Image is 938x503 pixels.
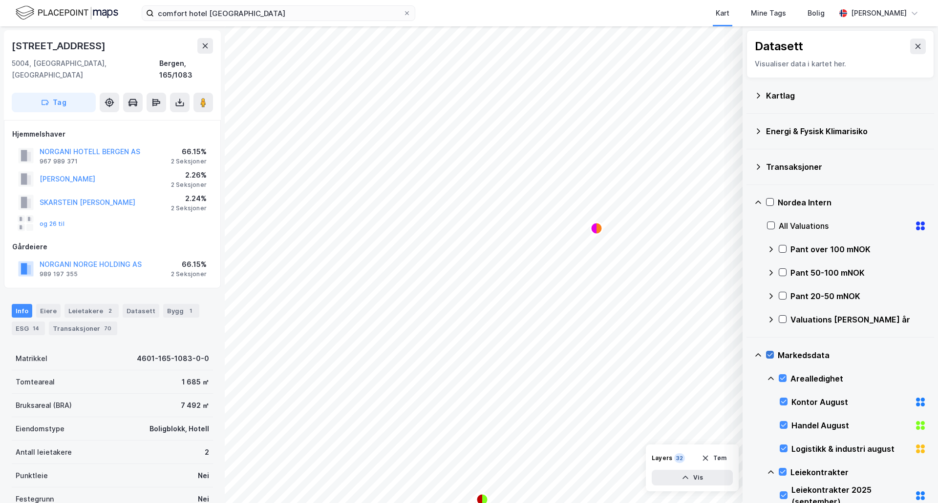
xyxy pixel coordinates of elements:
div: Hjemmelshaver [12,128,213,140]
div: Nei [198,470,209,482]
div: 14 [31,323,41,333]
div: 2 [105,306,115,316]
div: 2 [205,446,209,458]
div: Datasett [123,304,159,318]
div: Layers [652,454,672,462]
div: Handel August [791,420,911,431]
div: Arealledighet [790,373,926,384]
div: 989 197 355 [40,270,78,278]
iframe: Chat Widget [889,456,938,503]
div: 2 Seksjoner [171,181,207,189]
div: Eiere [36,304,61,318]
div: Transaksjoner [49,322,117,335]
div: Logistikk & industri august [791,443,911,455]
div: 1 [186,306,195,316]
div: Pant over 100 mNOK [790,243,926,255]
div: ESG [12,322,45,335]
div: 70 [102,323,113,333]
div: Tomteareal [16,376,55,388]
div: 32 [674,453,685,463]
div: Kontor August [791,396,911,408]
div: 7 492 ㎡ [181,400,209,411]
div: Bruksareal (BRA) [16,400,72,411]
div: 4601-165-1083-0-0 [137,353,209,364]
div: 2 Seksjoner [171,204,207,212]
div: Kart [716,7,729,19]
div: Energi & Fysisk Klimarisiko [766,125,926,137]
div: 5004, [GEOGRAPHIC_DATA], [GEOGRAPHIC_DATA] [12,58,159,81]
button: Tøm [695,450,733,466]
div: Matrikkel [16,353,47,364]
div: 1 685 ㎡ [182,376,209,388]
div: Datasett [755,39,803,54]
div: 66.15% [171,146,207,158]
div: Pant 20-50 mNOK [790,290,926,302]
div: Markedsdata [778,349,926,361]
div: 2.24% [171,193,207,204]
div: Leietakere [64,304,119,318]
div: All Valuations [779,220,911,232]
div: 967 989 371 [40,158,78,165]
img: logo.f888ab2527a4732fd821a326f86c7f29.svg [16,4,118,21]
div: Punktleie [16,470,48,482]
input: Søk på adresse, matrikkel, gårdeiere, leietakere eller personer [154,6,403,20]
div: [PERSON_NAME] [851,7,907,19]
div: Kartlag [766,90,926,101]
div: Valuations [PERSON_NAME] år [790,314,926,325]
div: Bolig [808,7,825,19]
div: Boligblokk, Hotell [149,423,209,435]
div: [STREET_ADDRESS] [12,38,107,54]
div: Mine Tags [751,7,786,19]
div: Bygg [163,304,199,318]
div: Nordea Intern [778,197,926,208]
div: Map marker [591,222,602,234]
div: Transaksjoner [766,161,926,173]
div: 2 Seksjoner [171,270,207,278]
div: Leiekontrakter [790,466,926,478]
button: Tag [12,93,96,112]
div: 2.26% [171,169,207,181]
div: 2 Seksjoner [171,158,207,165]
div: Gårdeiere [12,241,213,253]
button: Vis [652,470,733,485]
div: Kontrollprogram for chat [889,456,938,503]
div: Info [12,304,32,318]
div: Eiendomstype [16,423,64,435]
div: Bergen, 165/1083 [159,58,213,81]
div: Visualiser data i kartet her. [755,58,926,70]
div: Pant 50-100 mNOK [790,267,926,279]
div: Antall leietakere [16,446,72,458]
div: 66.15% [171,259,207,270]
